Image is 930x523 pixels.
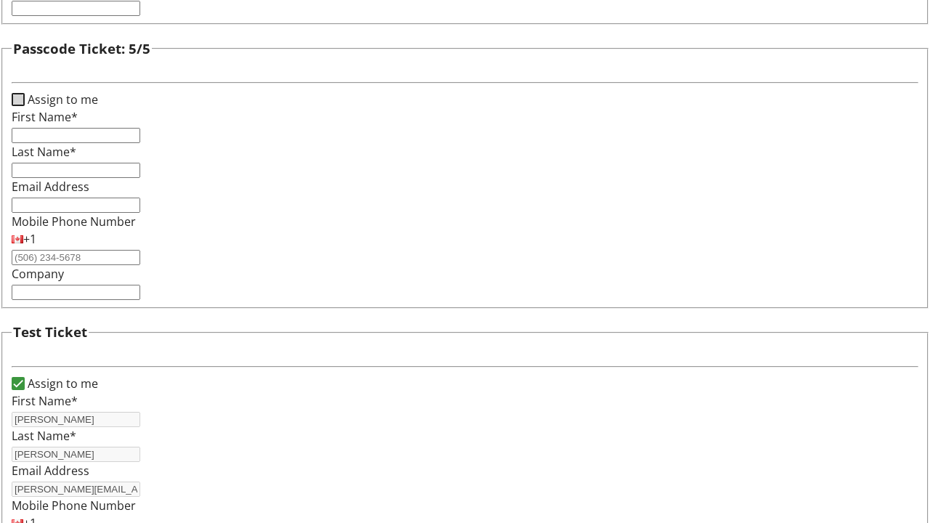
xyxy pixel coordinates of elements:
[13,322,87,342] h3: Test Ticket
[12,428,76,444] label: Last Name*
[12,463,89,479] label: Email Address
[12,250,140,265] input: (506) 234-5678
[12,393,78,409] label: First Name*
[12,214,136,230] label: Mobile Phone Number
[12,179,89,195] label: Email Address
[12,498,136,514] label: Mobile Phone Number
[25,91,98,108] label: Assign to me
[12,266,64,282] label: Company
[13,38,150,59] h3: Passcode Ticket: 5/5
[25,375,98,392] label: Assign to me
[12,144,76,160] label: Last Name*
[12,109,78,125] label: First Name*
